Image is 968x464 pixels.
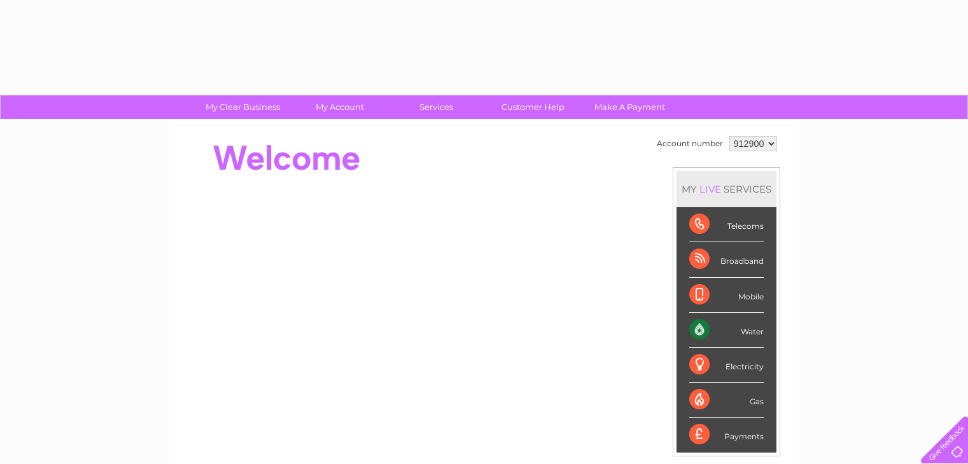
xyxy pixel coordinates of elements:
[689,207,764,242] div: Telecoms
[384,95,489,119] a: Services
[689,313,764,348] div: Water
[689,383,764,418] div: Gas
[689,278,764,313] div: Mobile
[287,95,392,119] a: My Account
[190,95,295,119] a: My Clear Business
[689,348,764,383] div: Electricity
[480,95,586,119] a: Customer Help
[577,95,682,119] a: Make A Payment
[689,242,764,277] div: Broadband
[677,171,776,207] div: MY SERVICES
[697,183,724,195] div: LIVE
[654,133,726,154] td: Account number
[689,418,764,452] div: Payments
